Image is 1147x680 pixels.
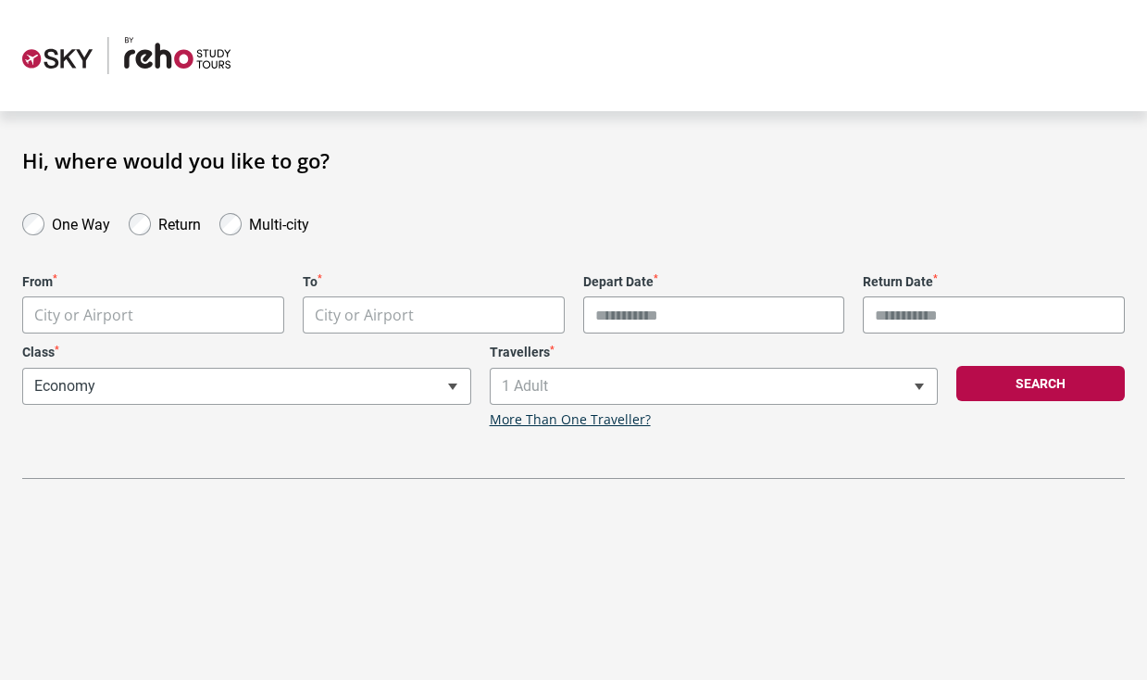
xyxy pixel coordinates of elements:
span: City or Airport [303,296,565,334]
span: 1 Adult [491,369,938,404]
span: City or Airport [304,297,564,334]
label: Class [22,345,471,360]
label: Return Date [863,274,1125,290]
button: Search [956,366,1125,401]
label: Travellers [490,345,939,360]
span: Economy [23,369,470,404]
label: One Way [52,211,110,233]
label: Return [158,211,201,233]
label: Depart Date [583,274,845,290]
span: Economy [22,368,471,405]
label: To [303,274,565,290]
span: City or Airport [34,305,133,325]
span: 1 Adult [490,368,939,405]
h1: Hi, where would you like to go? [22,148,1125,172]
label: From [22,274,284,290]
a: More Than One Traveller? [490,412,651,428]
span: City or Airport [22,296,284,334]
span: City or Airport [23,297,283,334]
label: Multi-city [249,211,309,233]
span: City or Airport [315,305,414,325]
